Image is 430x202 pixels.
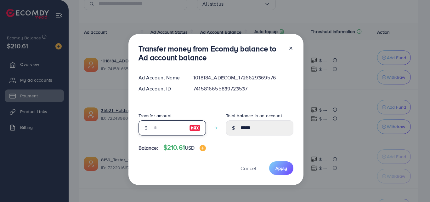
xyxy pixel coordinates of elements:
span: USD [185,144,195,151]
span: Cancel [240,165,256,172]
div: Ad Account Name [133,74,189,81]
h3: Transfer money from Ecomdy balance to Ad account balance [139,44,283,62]
img: image [189,124,201,132]
div: 7415816655839723537 [188,85,298,92]
label: Transfer amount [139,113,172,119]
img: image [200,145,206,151]
div: 1018184_ADECOM_1726629369576 [188,74,298,81]
button: Apply [269,161,293,175]
label: Total balance in ad account [226,113,282,119]
div: Ad Account ID [133,85,189,92]
h4: $210.61 [163,144,206,152]
span: Apply [275,165,287,171]
span: Balance: [139,144,158,152]
iframe: Chat [403,174,425,197]
button: Cancel [233,161,264,175]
